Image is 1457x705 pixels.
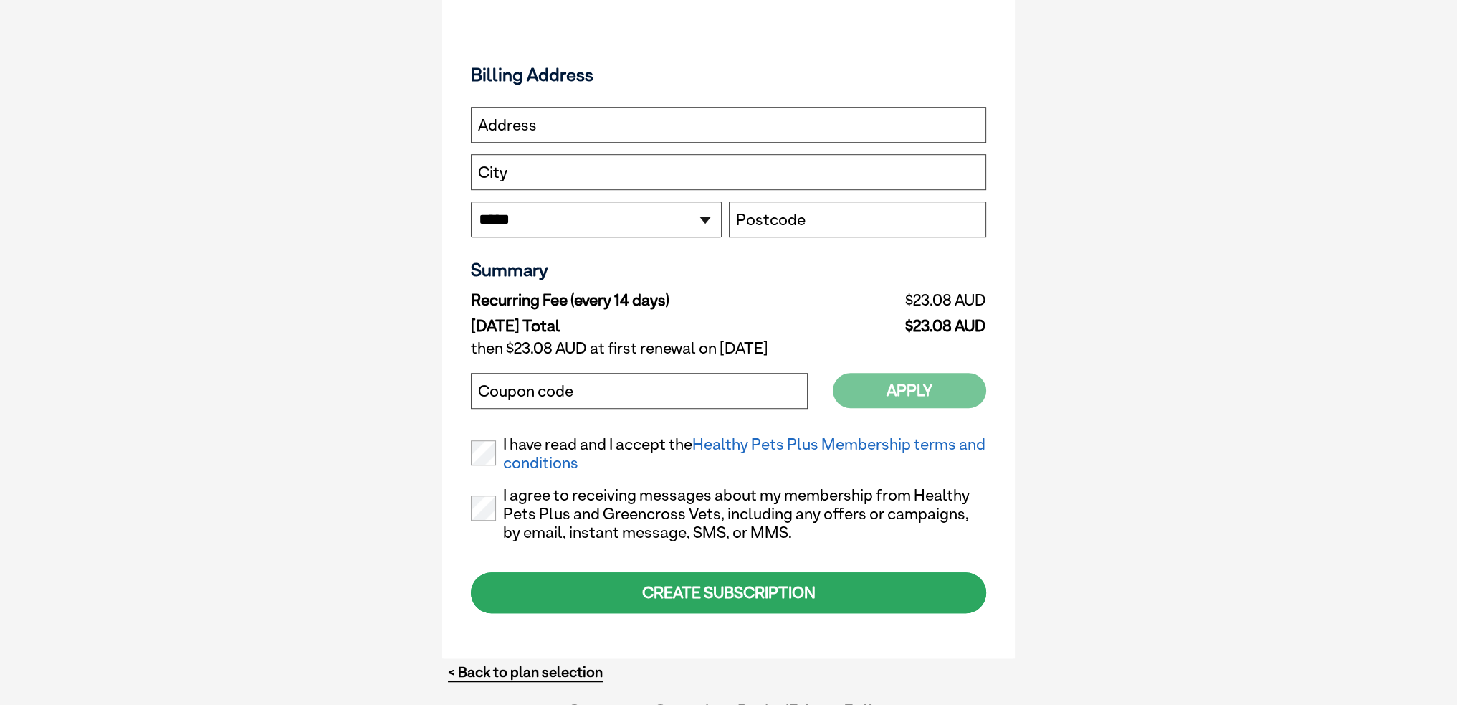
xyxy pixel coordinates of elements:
[478,116,537,135] label: Address
[478,382,573,401] label: Coupon code
[833,373,986,408] button: Apply
[736,211,806,230] label: Postcode
[471,496,496,521] input: I agree to receiving messages about my membership from Healthy Pets Plus and Greencross Vets, inc...
[471,572,986,613] div: CREATE SUBSCRIPTION
[478,164,507,182] label: City
[471,336,986,361] td: then $23.08 AUD at first renewal on [DATE]
[834,313,986,336] td: $23.08 AUD
[471,486,986,541] label: I agree to receiving messages about my membership from Healthy Pets Plus and Greencross Vets, inc...
[471,64,986,85] h3: Billing Address
[448,663,603,681] a: < Back to plan selection
[834,288,986,313] td: $23.08 AUD
[503,435,985,472] a: Healthy Pets Plus Membership terms and conditions
[471,440,496,465] input: I have read and I accept theHealthy Pets Plus Membership terms and conditions
[471,288,834,313] td: Recurring Fee (every 14 days)
[471,259,986,280] h3: Summary
[471,313,834,336] td: [DATE] Total
[471,435,986,473] label: I have read and I accept the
